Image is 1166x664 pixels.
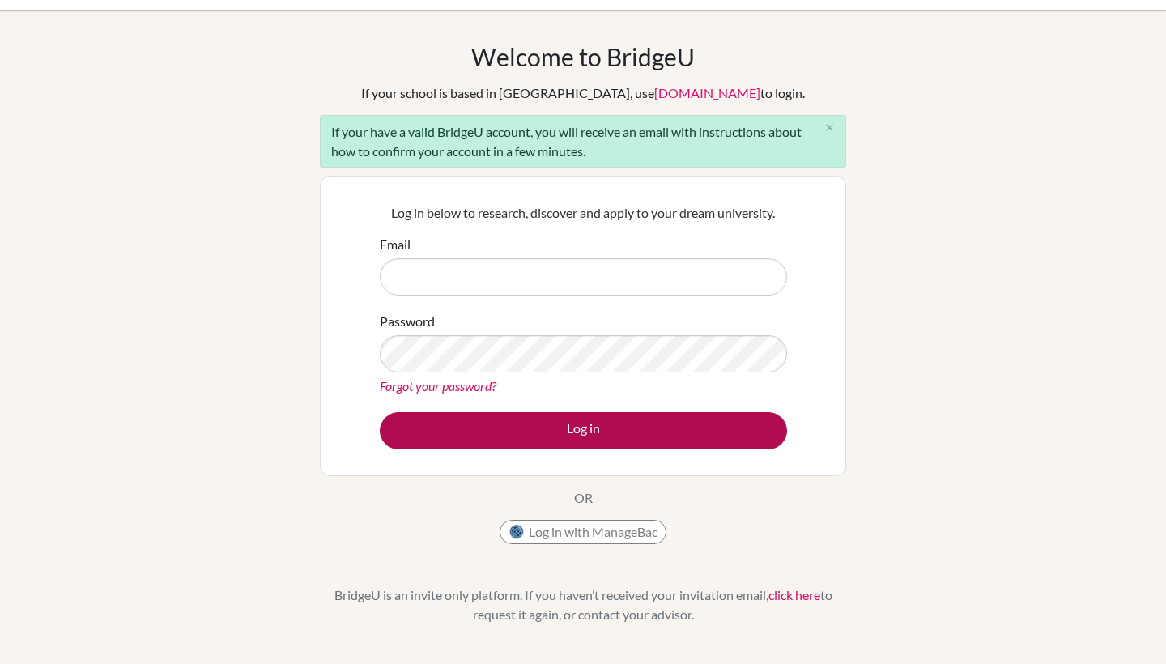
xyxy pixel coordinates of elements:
p: Log in below to research, discover and apply to your dream university. [380,203,787,223]
i: close [823,121,836,134]
a: click here [768,587,820,602]
label: Email [380,235,411,254]
button: Log in with ManageBac [500,520,666,544]
div: If your school is based in [GEOGRAPHIC_DATA], use to login. [361,83,805,103]
div: If your have a valid BridgeU account, you will receive an email with instructions about how to co... [320,115,846,168]
button: Close [813,116,845,140]
h1: Welcome to BridgeU [471,42,695,71]
a: Forgot your password? [380,378,496,394]
a: [DOMAIN_NAME] [654,85,760,100]
p: BridgeU is an invite only platform. If you haven’t received your invitation email, to request it ... [320,585,846,624]
label: Password [380,312,435,331]
button: Log in [380,412,787,449]
p: OR [574,488,593,508]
